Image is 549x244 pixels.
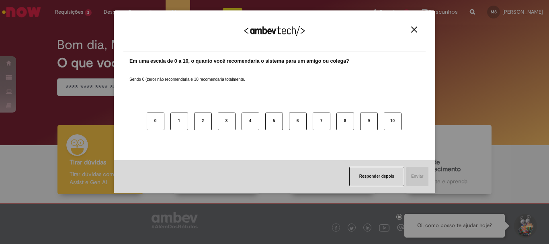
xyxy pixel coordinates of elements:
[129,57,349,65] label: Em uma escala de 0 a 10, o quanto você recomendaria o sistema para um amigo ou colega?
[336,113,354,130] button: 8
[129,67,245,82] label: Sendo 0 (zero) não recomendaria e 10 recomendaria totalmente.
[244,26,305,36] img: Logo Ambevtech
[409,26,420,33] button: Close
[289,113,307,130] button: 6
[194,113,212,130] button: 2
[170,113,188,130] button: 1
[218,113,236,130] button: 3
[349,167,404,186] button: Responder depois
[411,27,417,33] img: Close
[242,113,259,130] button: 4
[313,113,330,130] button: 7
[384,113,402,130] button: 10
[360,113,378,130] button: 9
[265,113,283,130] button: 5
[147,113,164,130] button: 0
